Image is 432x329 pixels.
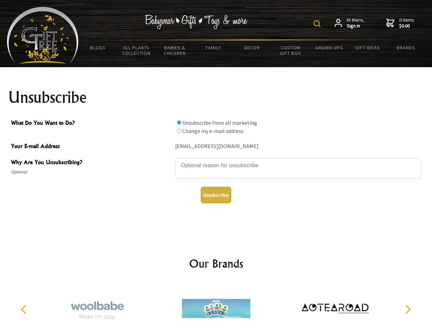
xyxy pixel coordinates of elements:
h2: Our Brands [14,255,419,272]
button: Previous [17,302,32,317]
span: What Do You Want to Do? [11,119,172,129]
label: Unsubscribe from all marketing [182,119,257,126]
span: 0 items [399,17,414,29]
a: All Plants Collection [117,40,156,60]
span: Your E-mail Address [11,142,172,152]
input: What Do You Want to Do? [177,120,181,125]
a: BLOGS [79,40,117,55]
a: Family [194,40,233,55]
input: What Do You Want to Do? [177,129,181,133]
strong: Sign in [347,23,364,29]
a: Grown Ups [310,40,348,55]
label: Change my e-mail address [182,127,244,134]
a: Brands [387,40,426,55]
a: Custom Gift Box [271,40,310,60]
a: Gift Ideas [348,40,387,55]
img: Babywear - Gifts - Toys & more [145,15,248,29]
div: [EMAIL_ADDRESS][DOMAIN_NAME] [175,141,421,152]
img: product search [314,20,320,27]
button: Unsubscribe [201,187,231,203]
h1: Unsubscribe [8,89,424,106]
button: Next [400,302,415,317]
img: Babyware - Gifts - Toys and more... [7,7,79,64]
strong: $0.00 [399,23,414,29]
span: Optional [11,168,172,176]
a: Babies & Children [156,40,194,60]
span: Why Are You Unsubscribing? [11,158,172,168]
a: Decor [233,40,271,55]
a: 0 items$0.00 [386,17,414,29]
a: Hi there,Sign in [335,17,364,29]
span: Hi there, [347,17,364,29]
textarea: Why Are You Unsubscribing? [175,158,421,179]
